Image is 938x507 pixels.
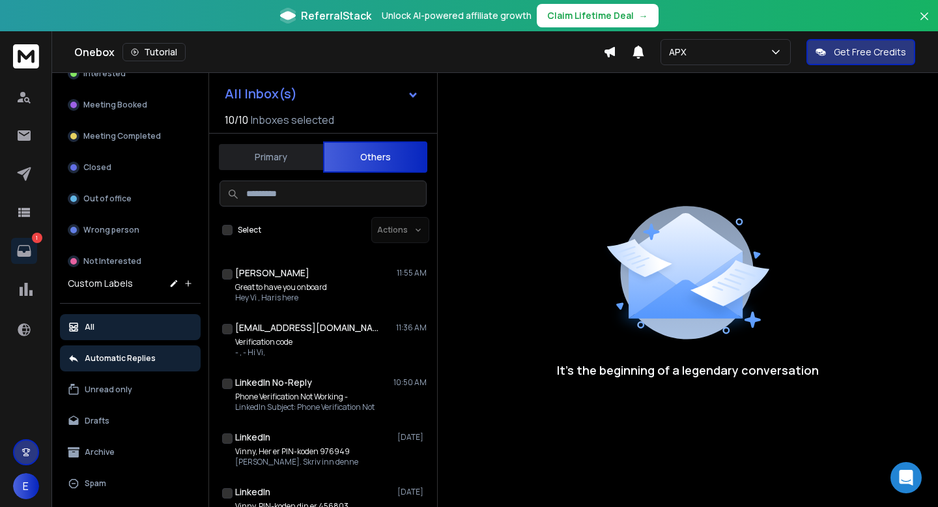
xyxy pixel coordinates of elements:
button: Others [323,141,427,173]
p: Meeting Booked [83,100,147,110]
p: Automatic Replies [85,353,156,364]
button: Out of office [60,186,201,212]
button: Meeting Completed [60,123,201,149]
button: Automatic Replies [60,345,201,371]
p: Interested [83,68,126,79]
p: Drafts [85,416,109,426]
button: Wrong person [60,217,201,243]
div: Onebox [74,43,603,61]
button: E [13,473,39,499]
h3: Inboxes selected [251,112,334,128]
p: Closed [83,162,111,173]
h3: Custom Labels [68,277,133,290]
p: Get Free Credits [834,46,906,59]
p: 10:50 AM [393,377,427,388]
button: Get Free Credits [806,39,915,65]
p: Verification code [235,337,292,347]
button: Primary [219,143,323,171]
button: Unread only [60,377,201,403]
button: Spam [60,471,201,497]
p: Unlock AI-powered affiliate growth [382,9,532,22]
a: 1 [11,238,37,264]
p: Meeting Completed [83,131,161,141]
p: Hey Vi , Haris here [235,293,327,303]
p: LinkedIn Subject: Phone Verification Not [235,402,375,413]
p: 11:55 AM [397,268,427,278]
p: Not Interested [83,256,141,267]
button: Interested [60,61,201,87]
button: Not Interested [60,248,201,274]
p: [DATE] [397,487,427,497]
button: All [60,314,201,340]
span: 10 / 10 [225,112,248,128]
button: Meeting Booked [60,92,201,118]
p: Phone Verification Not Working - [235,392,375,402]
p: All [85,322,94,332]
p: - , - Hi Vi, [235,347,292,358]
p: 11:36 AM [396,323,427,333]
label: Select [238,225,261,235]
p: [PERSON_NAME]. Skriv inn denne [235,457,358,467]
p: Spam [85,478,106,489]
p: APX [669,46,692,59]
button: Archive [60,439,201,465]
p: 1 [32,233,42,243]
button: All Inbox(s) [214,81,429,107]
button: Close banner [916,8,933,39]
h1: All Inbox(s) [225,87,297,100]
button: Tutorial [122,43,186,61]
p: It’s the beginning of a legendary conversation [557,361,819,379]
p: Out of office [83,194,132,204]
h1: [PERSON_NAME] [235,267,309,280]
span: ReferralStack [301,8,371,23]
button: Claim Lifetime Deal→ [537,4,659,27]
p: Vinny, Her er PIN-koden 976949 [235,446,358,457]
p: [DATE] [397,432,427,442]
span: → [639,9,648,22]
h1: [EMAIL_ADDRESS][DOMAIN_NAME] [235,321,378,334]
p: Unread only [85,384,132,395]
div: Open Intercom Messenger [890,462,922,493]
h1: LinkedIn [235,431,270,444]
h1: LinkedIn [235,485,270,499]
button: Closed [60,154,201,181]
h1: LinkedIn No-Reply [235,376,312,389]
p: Great to have you onboard [235,282,327,293]
button: Drafts [60,408,201,434]
p: Wrong person [83,225,139,235]
p: Archive [85,447,115,457]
